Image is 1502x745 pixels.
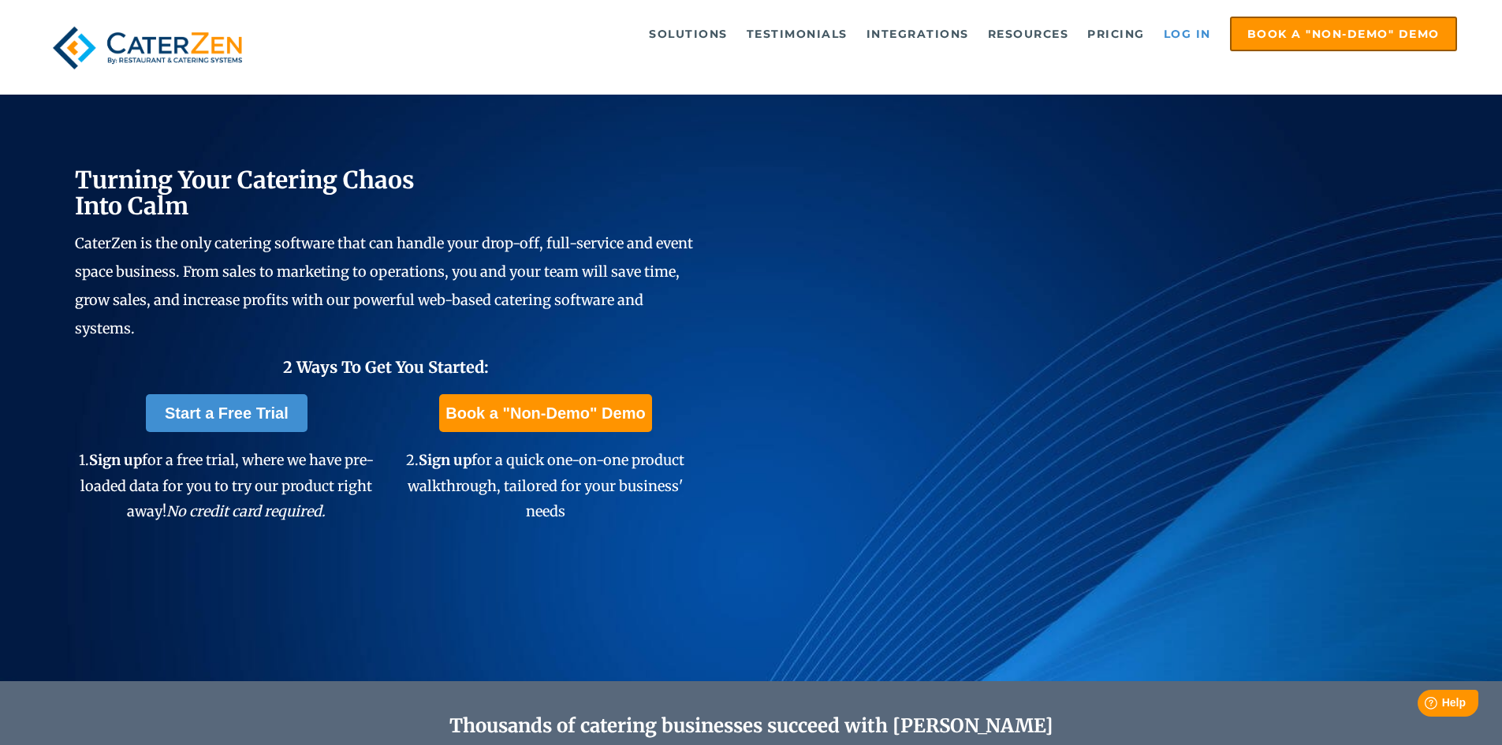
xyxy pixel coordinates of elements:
span: 2 Ways To Get You Started: [283,357,489,377]
h2: Thousands of catering businesses succeed with [PERSON_NAME] [151,715,1352,738]
a: Log in [1156,18,1219,50]
span: Sign up [89,451,142,469]
a: Integrations [859,18,977,50]
span: CaterZen is the only catering software that can handle your drop-off, full-service and event spac... [75,234,693,337]
a: Pricing [1079,18,1153,50]
a: Book a "Non-Demo" Demo [1230,17,1457,51]
a: Testimonials [739,18,855,50]
a: Resources [980,18,1077,50]
a: Book a "Non-Demo" Demo [439,394,651,432]
span: 2. for a quick one-on-one product walkthrough, tailored for your business' needs [406,451,684,520]
iframe: Help widget launcher [1362,684,1485,728]
em: No credit card required. [166,502,326,520]
a: Solutions [641,18,736,50]
span: Turning Your Catering Chaos Into Calm [75,165,415,221]
a: Start a Free Trial [146,394,307,432]
span: 1. for a free trial, where we have pre-loaded data for you to try our product right away! [79,451,374,520]
img: caterzen [45,17,250,79]
div: Navigation Menu [286,17,1457,51]
span: Sign up [419,451,471,469]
